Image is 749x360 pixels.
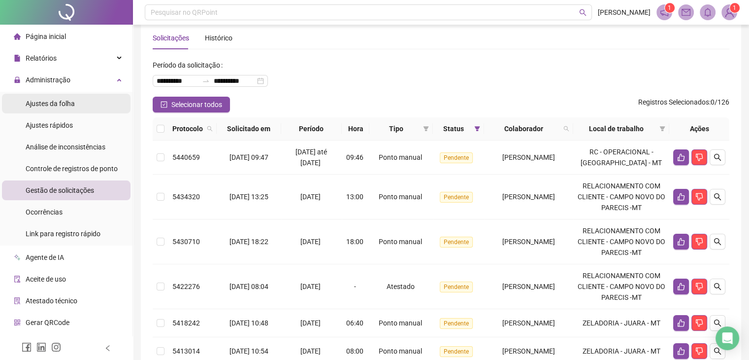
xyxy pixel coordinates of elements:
[300,319,321,327] span: [DATE]
[502,238,555,246] span: [PERSON_NAME]
[300,193,321,201] span: [DATE]
[573,309,669,337] td: ZELADORIA - JUARA - MT
[563,126,569,132] span: search
[502,347,555,355] span: [PERSON_NAME]
[26,319,69,326] span: Gerar QRCode
[51,342,61,352] span: instagram
[104,345,111,352] span: left
[561,121,571,136] span: search
[714,238,721,246] span: search
[657,121,667,136] span: filter
[229,347,268,355] span: [DATE] 10:54
[638,98,709,106] span: Registros Selecionados
[714,153,721,161] span: search
[379,238,422,246] span: Ponto manual
[703,8,712,17] span: bell
[26,76,70,84] span: Administração
[379,347,422,355] span: Ponto manual
[14,297,21,304] span: solution
[573,219,669,264] td: RELACIONAMENTO COM CLIENTE - CAMPO NOVO DO PARECIS -MT
[300,238,321,246] span: [DATE]
[423,126,429,132] span: filter
[502,319,555,327] span: [PERSON_NAME]
[682,8,690,17] span: mail
[733,4,736,11] span: 1
[153,57,227,73] label: Período da solicitação
[14,276,21,283] span: audit
[153,97,230,112] button: Selecionar todos
[354,283,356,290] span: -
[14,55,21,62] span: file
[598,7,651,18] span: [PERSON_NAME]
[346,238,363,246] span: 18:00
[714,319,721,327] span: search
[26,275,66,283] span: Aceite de uso
[346,347,363,355] span: 08:00
[161,101,167,108] span: check-square
[440,282,473,292] span: Pendente
[474,126,480,132] span: filter
[172,319,200,327] span: 5418242
[153,33,189,43] div: Solicitações
[205,33,232,43] div: Histórico
[217,117,281,141] th: Solicitado em
[295,148,327,167] span: [DATE] até [DATE]
[26,186,94,194] span: Gestão de solicitações
[440,152,473,163] span: Pendente
[730,3,740,13] sup: Atualize o seu contato no menu Meus Dados
[346,319,363,327] span: 06:40
[36,342,46,352] span: linkedin
[573,264,669,309] td: RELACIONAMENTO COM CLIENTE - CAMPO NOVO DO PARECIS -MT
[695,347,703,355] span: dislike
[502,193,555,201] span: [PERSON_NAME]
[229,283,268,290] span: [DATE] 08:04
[373,123,419,134] span: Tipo
[677,283,685,290] span: like
[172,238,200,246] span: 5430710
[14,33,21,40] span: home
[172,153,200,161] span: 5440659
[668,4,671,11] span: 1
[281,117,342,141] th: Período
[26,100,75,108] span: Ajustes da folha
[714,347,721,355] span: search
[440,237,473,248] span: Pendente
[573,141,669,175] td: RC - OPERACIONAL - [GEOGRAPHIC_DATA] - MT
[379,193,422,201] span: Ponto manual
[440,318,473,329] span: Pendente
[437,123,471,134] span: Status
[26,143,105,151] span: Análise de inconsistências
[300,347,321,355] span: [DATE]
[472,121,482,136] span: filter
[502,153,555,161] span: [PERSON_NAME]
[695,238,703,246] span: dislike
[386,283,414,290] span: Atestado
[14,76,21,83] span: lock
[229,193,268,201] span: [DATE] 13:25
[205,121,215,136] span: search
[714,193,721,201] span: search
[202,77,210,85] span: to
[579,9,586,16] span: search
[26,54,57,62] span: Relatórios
[172,123,203,134] span: Protocolo
[26,33,66,40] span: Página inicial
[26,253,64,261] span: Agente de IA
[716,326,739,350] div: Open Intercom Messenger
[695,153,703,161] span: dislike
[573,175,669,219] td: RELACIONAMENTO COM CLIENTE - CAMPO NOVO DO PARECIS -MT
[342,117,369,141] th: Hora
[677,153,685,161] span: like
[229,153,268,161] span: [DATE] 09:47
[502,283,555,290] span: [PERSON_NAME]
[665,3,675,13] sup: 1
[722,5,737,20] img: 78532
[229,319,268,327] span: [DATE] 10:48
[26,165,118,173] span: Controle de registros de ponto
[14,319,21,326] span: qrcode
[346,193,363,201] span: 13:00
[202,77,210,85] span: swap-right
[488,123,559,134] span: Colaborador
[677,319,685,327] span: like
[379,153,422,161] span: Ponto manual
